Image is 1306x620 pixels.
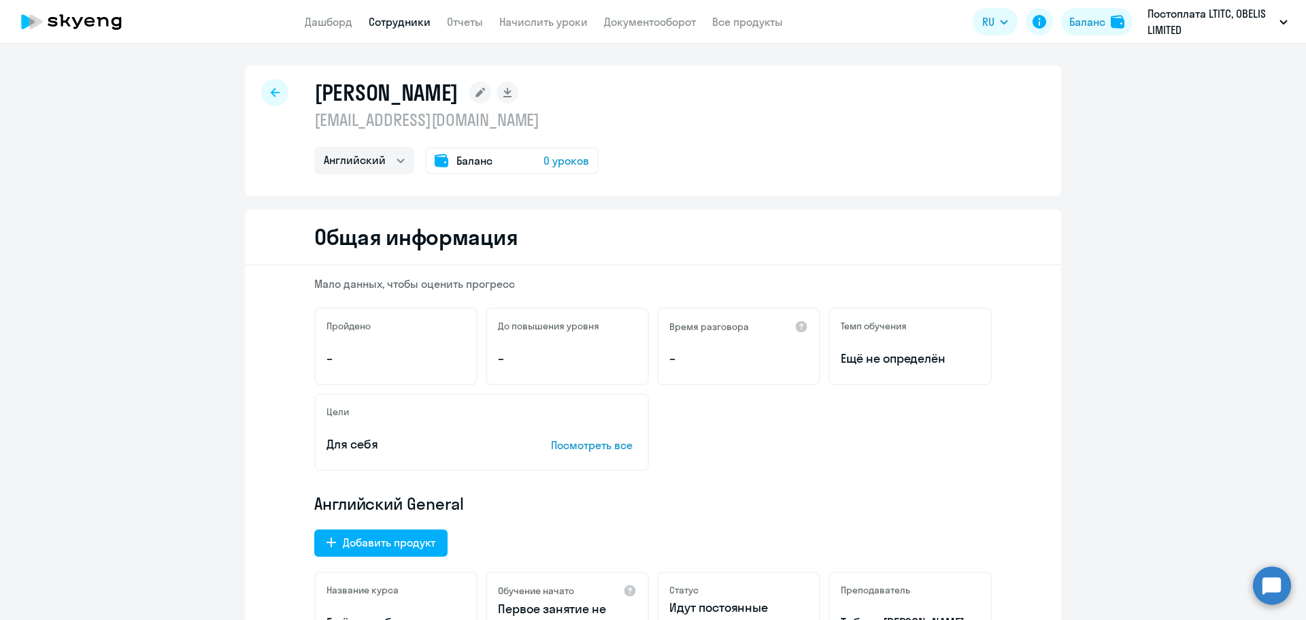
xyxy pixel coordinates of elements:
p: – [669,350,808,368]
a: Дашборд [305,15,352,29]
h5: Статус [669,584,699,596]
span: Баланс [456,152,492,169]
h5: Обучение начато [498,585,574,597]
button: Добавить продукт [314,529,448,557]
a: Все продукты [712,15,783,29]
p: – [498,350,637,368]
span: RU [982,14,994,30]
p: – [326,350,465,368]
span: 0 уроков [543,152,589,169]
div: Добавить продукт [343,534,435,551]
span: Английский General [314,493,464,515]
div: Баланс [1069,14,1105,30]
h5: Название курса [326,584,399,596]
p: Для себя [326,436,509,453]
a: Документооборот [604,15,696,29]
img: balance [1111,15,1124,29]
h5: Пройдено [326,320,371,332]
a: Начислить уроки [499,15,588,29]
span: Ещё не определён [841,350,979,368]
h5: Цели [326,406,349,418]
h5: До повышения уровня [498,320,599,332]
p: Мало данных, чтобы оценить прогресс [314,276,992,291]
a: Сотрудники [369,15,431,29]
a: Отчеты [447,15,483,29]
p: Постоплата LTITC, OBELIS LIMITED [1148,5,1274,38]
p: Посмотреть все [551,437,637,453]
h5: Преподаватель [841,584,910,596]
h1: [PERSON_NAME] [314,79,458,106]
h5: Время разговора [669,321,749,333]
button: RU [973,8,1018,35]
button: Постоплата LTITC, OBELIS LIMITED [1141,5,1294,38]
button: Балансbalance [1061,8,1133,35]
p: [EMAIL_ADDRESS][DOMAIN_NAME] [314,109,599,131]
h2: Общая информация [314,223,518,250]
h5: Темп обучения [841,320,907,332]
